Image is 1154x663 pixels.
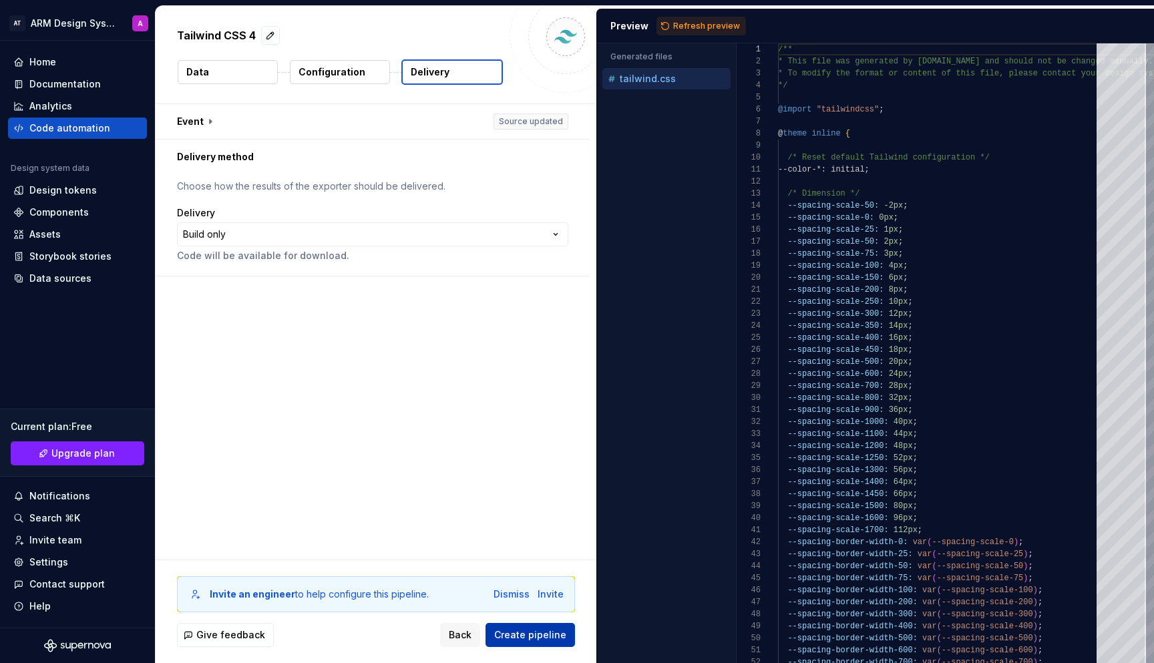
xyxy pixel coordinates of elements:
[778,69,1014,78] span: * To modify the format or content of this file, p
[29,600,51,613] div: Help
[922,634,937,643] span: var
[903,261,908,270] span: ;
[811,129,840,138] span: inline
[8,551,147,573] a: Settings
[737,608,761,620] div: 48
[908,297,912,306] span: ;
[1037,610,1042,619] span: ;
[8,202,147,223] a: Components
[737,332,761,344] div: 25
[737,140,761,152] div: 9
[737,200,761,212] div: 14
[912,465,917,475] span: ;
[29,489,90,503] div: Notifications
[787,417,888,427] span: --spacing-scale-1000:
[486,623,575,647] button: Create pipeline
[936,598,941,607] span: (
[787,153,989,162] span: /* Reset default Tailwind configuration */
[908,333,912,343] span: ;
[44,639,111,652] svg: Supernova Logo
[737,452,761,464] div: 35
[737,344,761,356] div: 26
[737,548,761,560] div: 43
[737,464,761,476] div: 36
[787,513,888,523] span: --spacing-scale-1600:
[538,588,564,601] button: Invite
[787,574,912,583] span: --spacing-border-width-75:
[737,512,761,524] div: 40
[610,51,723,62] p: Generated files
[1023,549,1028,559] span: )
[620,73,676,84] p: tailwind.css
[898,249,903,258] span: ;
[1037,634,1042,643] span: ;
[177,180,568,193] p: Choose how the results of the exporter should be delivered.
[8,224,147,245] a: Assets
[737,164,761,176] div: 11
[787,249,879,258] span: --spacing-scale-75:
[893,429,912,439] span: 44px
[9,15,25,31] div: AT
[177,249,568,262] p: Code will be available for download.
[610,19,648,33] div: Preview
[787,453,888,463] span: --spacing-scale-1250:
[737,91,761,103] div: 5
[29,55,56,69] div: Home
[31,17,116,30] div: ARM Design System
[893,465,912,475] span: 56px
[908,321,912,330] span: ;
[787,357,884,367] span: --spacing-scale-500:
[888,261,903,270] span: 4px
[936,562,1023,571] span: --spacing-scale-50
[787,213,874,222] span: --spacing-scale-0:
[908,393,912,403] span: ;
[816,105,879,114] span: "tailwindcss"
[787,598,917,607] span: --spacing-border-width-200:
[11,441,144,465] button: Upgrade plan
[787,285,884,294] span: --spacing-scale-200:
[210,588,429,601] div: to help configure this pipeline.
[1032,634,1037,643] span: )
[602,71,731,86] button: tailwind.css
[903,201,908,210] span: ;
[787,525,888,535] span: --spacing-scale-1700:
[3,9,152,37] button: ATARM Design SystemA
[178,60,278,84] button: Data
[737,103,761,116] div: 6
[737,320,761,332] div: 24
[893,441,912,451] span: 48px
[787,273,884,282] span: --spacing-scale-150:
[737,152,761,164] div: 10
[1032,610,1037,619] span: )
[893,501,912,511] span: 80px
[1032,598,1037,607] span: )
[787,189,859,198] span: /* Dimension */
[737,476,761,488] div: 37
[1013,537,1018,547] span: )
[787,321,884,330] span: --spacing-scale-350:
[941,610,1032,619] span: --spacing-scale-300
[917,574,932,583] span: var
[922,646,937,655] span: var
[908,369,912,379] span: ;
[737,188,761,200] div: 13
[29,122,110,135] div: Code automation
[737,236,761,248] div: 17
[888,357,908,367] span: 20px
[941,634,1032,643] span: --spacing-scale-500
[787,634,917,643] span: --spacing-border-width-500:
[898,237,903,246] span: ;
[932,562,936,571] span: (
[656,17,746,35] button: Refresh preview
[494,588,530,601] button: Dismiss
[922,586,937,595] span: var
[737,500,761,512] div: 39
[912,501,917,511] span: ;
[787,297,884,306] span: --spacing-scale-250:
[29,250,112,263] div: Storybook stories
[936,586,941,595] span: (
[917,525,922,535] span: ;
